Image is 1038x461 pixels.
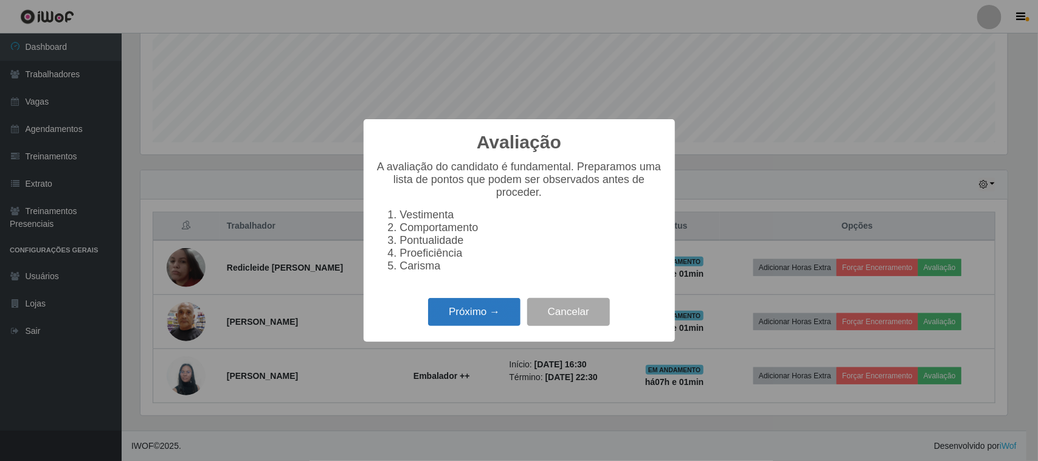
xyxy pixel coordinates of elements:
[428,298,521,327] button: Próximo →
[400,247,663,260] li: Proeficiência
[400,234,663,247] li: Pontualidade
[400,260,663,272] li: Carisma
[400,221,663,234] li: Comportamento
[477,131,561,153] h2: Avaliação
[527,298,610,327] button: Cancelar
[376,161,663,199] p: A avaliação do candidato é fundamental. Preparamos uma lista de pontos que podem ser observados a...
[400,209,663,221] li: Vestimenta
